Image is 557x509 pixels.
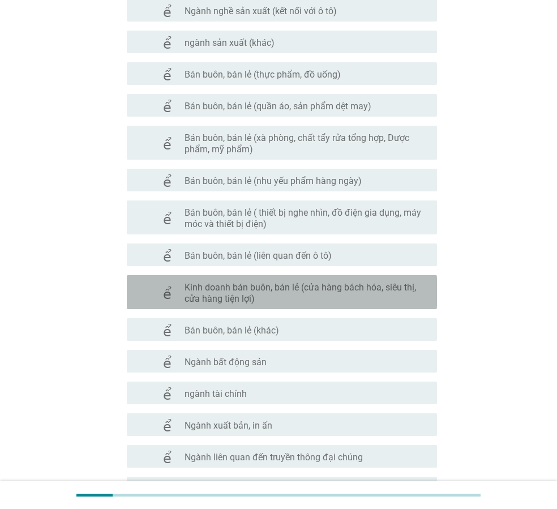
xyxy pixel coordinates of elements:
font: kiểm tra [136,285,229,299]
font: kiểm tra [136,450,229,463]
font: Bán buôn, bán lẻ (xà phòng, chất tẩy rửa tổng hợp, Dược phẩm, mỹ phẩm) [185,132,409,155]
font: kiểm tra [136,211,229,224]
font: kiểm tra [136,418,229,431]
font: Bán buôn, bán lẻ (khác) [185,325,279,336]
font: Ngành bất động sản [185,357,267,367]
font: Ngành xuất bản, in ấn [185,420,272,431]
font: ngành tài chính [185,388,247,399]
font: kiểm tra [136,248,229,262]
font: Ngành liên quan đến truyền thông đại chúng [185,452,363,463]
font: kiểm tra [136,67,229,80]
font: Bán buôn, bán lẻ (liên quan đến ô tô) [185,250,332,261]
font: Bán buôn, bán lẻ (quần áo, sản phẩm dệt may) [185,101,371,112]
font: Bán buôn, bán lẻ (thực phẩm, đồ uống) [185,69,341,80]
font: kiểm tra [136,35,229,49]
font: Bán buôn, bán lẻ ( thiết bị nghe nhìn, đồ điện gia dụng, máy móc và thiết bị điện) [185,207,421,229]
font: kiểm tra [136,136,229,149]
font: ngành sản xuất (khác) [185,37,275,48]
font: kiểm tra [136,173,229,187]
font: Ngành nghề sản xuất (kết nối với ô tô) [185,6,337,16]
font: Bán buôn, bán lẻ (nhu yếu phẩm hàng ngày) [185,176,362,186]
font: kiểm tra [136,99,229,112]
font: Kinh doanh bán buôn, bán lẻ (cửa hàng bách hóa, siêu thị, cửa hàng tiện lợi) [185,282,416,304]
font: kiểm tra [136,3,229,17]
font: kiểm tra [136,354,229,368]
font: kiểm tra [136,386,229,400]
font: kiểm tra [136,323,229,336]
